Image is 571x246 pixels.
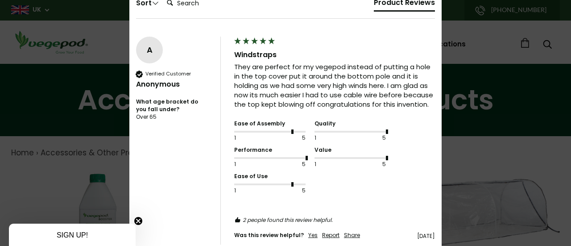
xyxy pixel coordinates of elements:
div: Ease of Assembly [234,120,306,128]
div: Quality [314,120,386,128]
em: 2 people found this review helpful. [243,217,333,224]
div: 5 [363,161,386,168]
span: SIGN UP! [57,231,88,239]
div: Share [344,232,360,239]
div: Over 65 [136,113,157,121]
div: 1 [234,161,257,168]
div: Verified Customer [145,71,191,77]
div: 5 star rating [233,37,276,48]
div: 5 [283,187,306,195]
div: Was this review helpful? [234,232,304,239]
div: 1 [234,134,257,142]
div: 1 [234,187,257,195]
div: 1 [314,161,337,168]
div: Value [314,146,386,154]
div: 1 [314,134,337,142]
div: Windstraps [234,50,435,60]
div: Anonymous [136,79,211,89]
div: A [136,43,163,57]
div: What age bracket do you fall under? [136,98,207,113]
div: 5 [283,161,306,168]
div: They are perfect for my vegepod instead of putting a hole in the top cover put it around the bott... [234,62,435,109]
div: [DATE] [364,233,435,240]
div: Yes [308,232,318,239]
div: Performance [234,146,306,154]
div: 5 [283,134,306,142]
div: 5 [363,134,386,142]
div: Report [322,232,339,239]
div: SIGN UP!Close teaser [9,224,136,246]
button: Close teaser [134,217,143,225]
div: Ease of Use [234,173,306,180]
